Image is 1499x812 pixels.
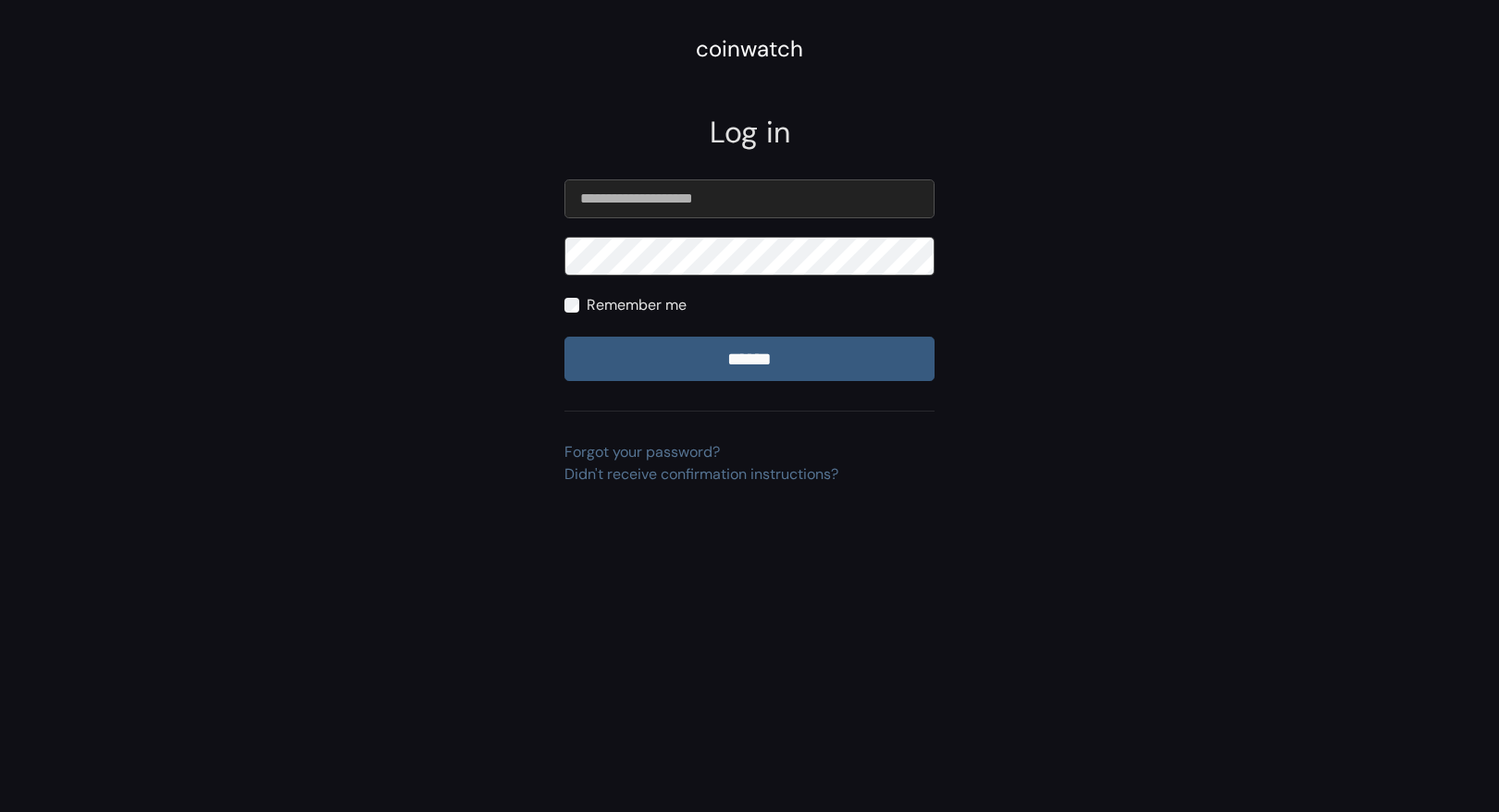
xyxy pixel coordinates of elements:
a: Didn't receive confirmation instructions? [564,464,838,484]
label: Remember me [587,294,687,316]
div: coinwatch [696,32,803,66]
h2: Log in [564,115,935,150]
a: coinwatch [696,42,803,61]
a: Forgot your password? [564,442,720,461]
